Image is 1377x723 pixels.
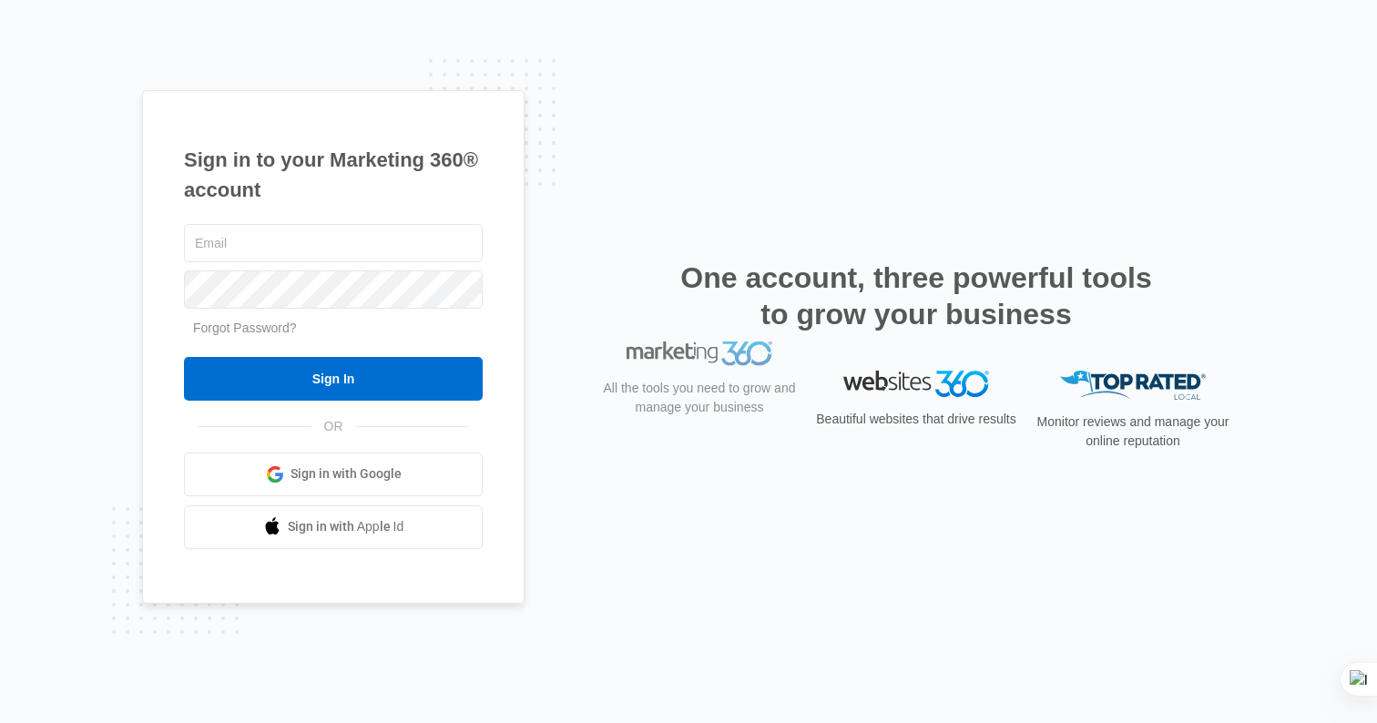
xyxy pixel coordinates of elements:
[184,145,483,205] h1: Sign in to your Marketing 360® account
[184,505,483,549] a: Sign in with Apple Id
[627,371,772,396] img: Marketing 360
[291,464,402,484] span: Sign in with Google
[184,357,483,401] input: Sign In
[184,453,483,496] a: Sign in with Google
[675,260,1158,332] h2: One account, three powerful tools to grow your business
[288,517,404,536] span: Sign in with Apple Id
[1031,412,1235,451] p: Monitor reviews and manage your online reputation
[184,224,483,262] input: Email
[1060,371,1206,401] img: Top Rated Local
[814,410,1018,429] p: Beautiful websites that drive results
[597,408,801,446] p: All the tools you need to grow and manage your business
[843,371,989,397] img: Websites 360
[311,417,356,436] span: OR
[193,321,297,335] a: Forgot Password?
